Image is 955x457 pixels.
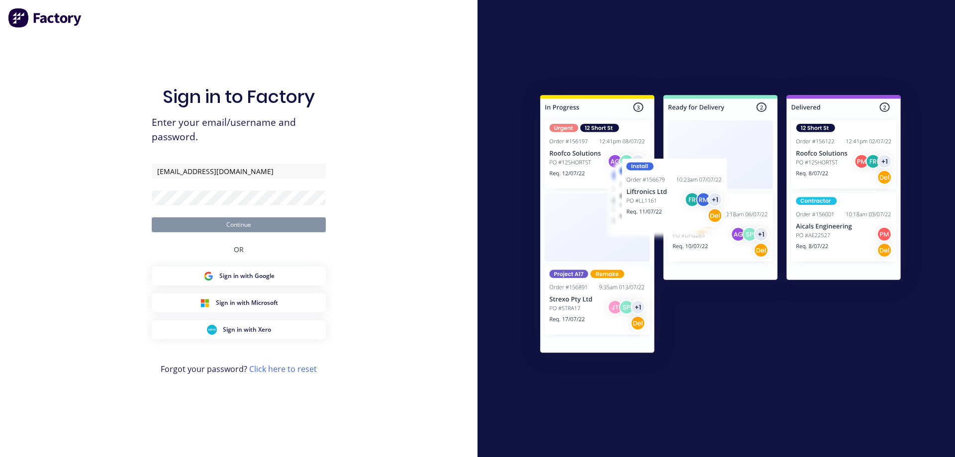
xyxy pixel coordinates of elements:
img: Factory [8,8,83,28]
input: Email/Username [152,164,326,179]
span: Sign in with Microsoft [216,298,278,307]
img: Google Sign in [203,271,213,281]
span: Sign in with Xero [223,325,271,334]
button: Google Sign inSign in with Google [152,267,326,285]
span: Enter your email/username and password. [152,115,326,144]
img: Microsoft Sign in [200,298,210,308]
span: Forgot your password? [161,363,317,375]
img: Xero Sign in [207,325,217,335]
img: Sign in [518,75,923,376]
button: Xero Sign inSign in with Xero [152,320,326,339]
button: Microsoft Sign inSign in with Microsoft [152,293,326,312]
a: Click here to reset [249,364,317,374]
span: Sign in with Google [219,272,275,280]
div: OR [234,232,244,267]
h1: Sign in to Factory [163,86,315,107]
button: Continue [152,217,326,232]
